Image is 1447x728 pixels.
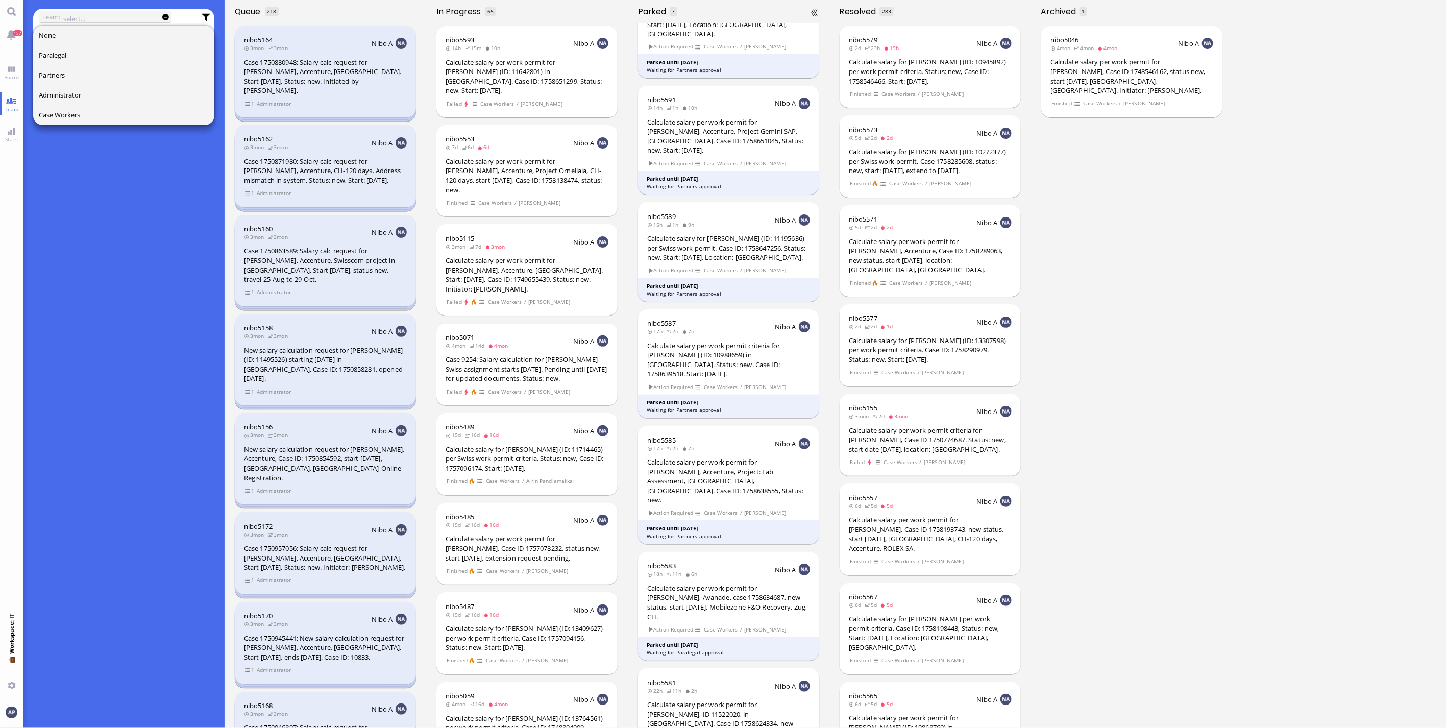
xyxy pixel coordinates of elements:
img: NA [799,98,810,109]
span: / [917,368,920,377]
span: Case Workers [703,42,738,51]
span: / [524,298,527,306]
span: Nibo A [574,39,595,48]
button: Partners [33,65,215,85]
img: NA [396,227,407,238]
span: / [917,90,920,99]
span: Nibo A [977,407,998,416]
a: nibo5489 [446,422,474,431]
span: Nibo A [977,218,998,227]
a: nibo5162 [244,134,273,143]
span: 23h [865,44,884,52]
a: nibo5487 [446,602,474,611]
span: 3mon [244,143,267,151]
span: 2h [666,328,682,335]
span: 4mon [1074,44,1097,52]
div: Calculate salary per work permit criteria for [PERSON_NAME] (ID: 10988659) in [GEOGRAPHIC_DATA]. ... [647,341,810,379]
span: 19h [884,44,902,52]
img: NA [597,137,608,149]
span: Finished [446,477,468,486]
span: nibo5589 [647,212,676,221]
img: NA [1000,217,1012,228]
span: / [919,458,922,467]
span: nibo5156 [244,422,273,431]
a: nibo5168 [244,701,273,710]
span: Paralegal [39,51,66,60]
span: 2d [880,134,896,141]
span: nibo5565 [849,691,877,700]
span: 1h [666,221,682,228]
a: nibo5158 [244,323,273,332]
span: Nibo A [574,426,595,435]
span: None [39,31,56,40]
span: 14h [446,44,464,52]
span: Administrator [256,189,291,198]
img: NA [396,524,407,536]
span: 4mon [1097,44,1121,52]
img: NA [799,681,810,692]
span: / [516,100,519,108]
span: nibo5557 [849,493,877,502]
a: nibo5059 [446,691,474,700]
span: Nibo A [977,129,998,138]
span: view 1 items [244,100,255,108]
span: 2d [880,224,896,231]
label: Team: [41,11,60,22]
img: NA [799,564,810,575]
span: Partners [39,70,65,80]
a: nibo5581 [647,678,676,687]
span: Nibo A [372,426,393,435]
span: 3mon [267,431,291,439]
span: Finished [849,179,871,188]
div: Parked until [DATE] [647,399,811,406]
span: Administrator [256,487,291,495]
span: Case Workers [889,179,923,188]
span: 157 [13,30,22,36]
span: / [925,179,928,188]
span: Case Workers [703,383,738,392]
span: / [514,199,517,207]
span: 4mon [1050,44,1074,52]
img: NA [1000,38,1012,49]
span: Failed [446,298,462,306]
span: Airin Pandiamakkal [526,477,575,486]
span: Nibo A [775,322,796,331]
span: / [522,477,525,486]
div: Calculate salary per work permit for [PERSON_NAME] (ID: 11642801) in [GEOGRAPHIC_DATA]. Case ID: ... [446,58,608,95]
a: nibo5573 [849,125,877,134]
img: NA [396,137,407,149]
span: Finished [849,279,871,287]
span: nibo5155 [849,403,877,412]
span: Case Workers [480,100,514,108]
img: NA [1202,38,1213,49]
a: nibo5172 [244,522,273,531]
div: Calculate salary per work permit for [PERSON_NAME], Accenture, Case ID: 1758289063, new status, s... [849,237,1012,275]
span: 6d [477,143,493,151]
span: Queue [235,6,264,17]
span: 283 [882,8,891,15]
span: 7 [672,8,675,15]
span: 4mon [488,342,511,349]
span: Action Required [648,625,694,634]
span: nibo5071 [446,333,474,342]
span: Nibo A [372,39,393,48]
span: 4mon [446,342,469,349]
span: 2d [849,44,865,52]
div: Case 1750880948: Salary calc request for [PERSON_NAME], Accenture, [GEOGRAPHIC_DATA]. Start [DATE... [244,58,407,95]
span: Action Required [648,42,694,51]
span: Finished [446,199,468,207]
input: select... [63,13,153,25]
a: nibo5115 [446,234,474,243]
span: 5d [849,134,865,141]
span: nibo5583 [647,561,676,570]
div: Calculate salary for [PERSON_NAME] (ID: 11195636) per Swiss work permit. Case ID: 1758647256, Sta... [647,234,810,262]
span: Nibo A [977,39,998,48]
span: Administrator [256,387,291,396]
span: Action Required [648,159,694,168]
span: Case Workers [703,159,738,168]
div: Calculate salary for [PERSON_NAME] (ID: 10272377) per Swiss work permit. Case 1758285608, status:... [849,147,1012,176]
div: Waiting for Partners approval [647,290,811,298]
img: NA [1000,496,1012,507]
